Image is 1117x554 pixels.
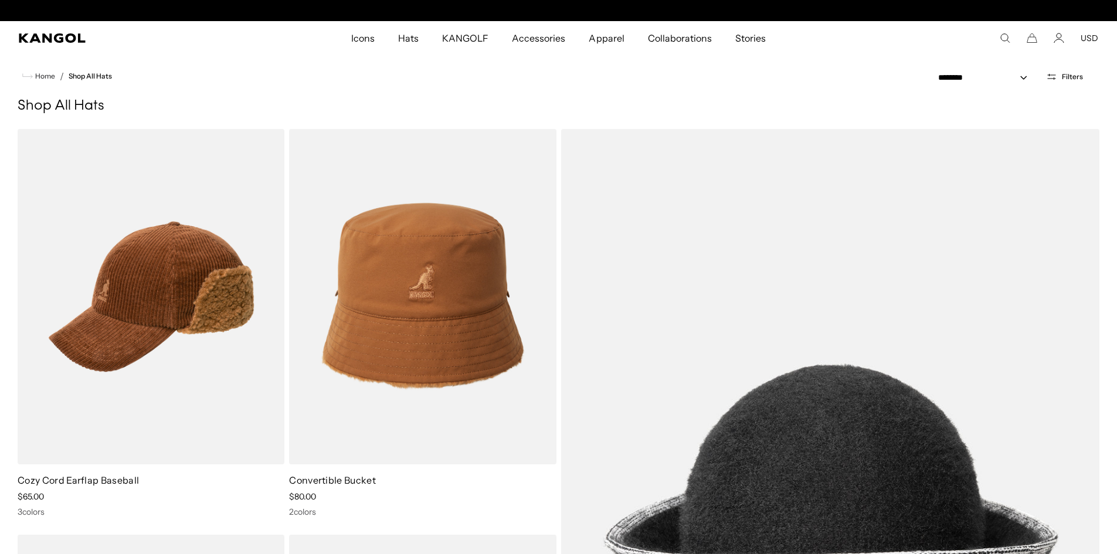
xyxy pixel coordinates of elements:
[1039,72,1090,82] button: Open filters
[22,71,55,81] a: Home
[18,507,284,517] div: 3 colors
[438,6,680,15] div: Announcement
[289,474,376,486] a: Convertible Bucket
[289,507,556,517] div: 2 colors
[438,6,680,15] div: 1 of 2
[735,21,766,55] span: Stories
[1081,33,1098,43] button: USD
[19,33,232,43] a: Kangol
[18,474,139,486] a: Cozy Cord Earflap Baseball
[386,21,430,55] a: Hats
[18,129,284,464] img: Cozy Cord Earflap Baseball
[1000,33,1010,43] summary: Search here
[289,491,316,502] span: $80.00
[636,21,724,55] a: Collaborations
[351,21,375,55] span: Icons
[589,21,624,55] span: Apparel
[1027,33,1037,43] button: Cart
[398,21,419,55] span: Hats
[1054,33,1064,43] a: Account
[512,21,565,55] span: Accessories
[55,69,64,83] li: /
[438,6,680,15] slideshow-component: Announcement bar
[500,21,577,55] a: Accessories
[339,21,386,55] a: Icons
[933,72,1039,84] select: Sort by: Featured
[1062,73,1083,81] span: Filters
[33,72,55,80] span: Home
[18,97,1099,115] h1: Shop All Hats
[442,21,488,55] span: KANGOLF
[724,21,778,55] a: Stories
[648,21,712,55] span: Collaborations
[430,21,500,55] a: KANGOLF
[69,72,112,80] a: Shop All Hats
[577,21,636,55] a: Apparel
[18,491,44,502] span: $65.00
[289,129,556,464] img: Convertible Bucket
